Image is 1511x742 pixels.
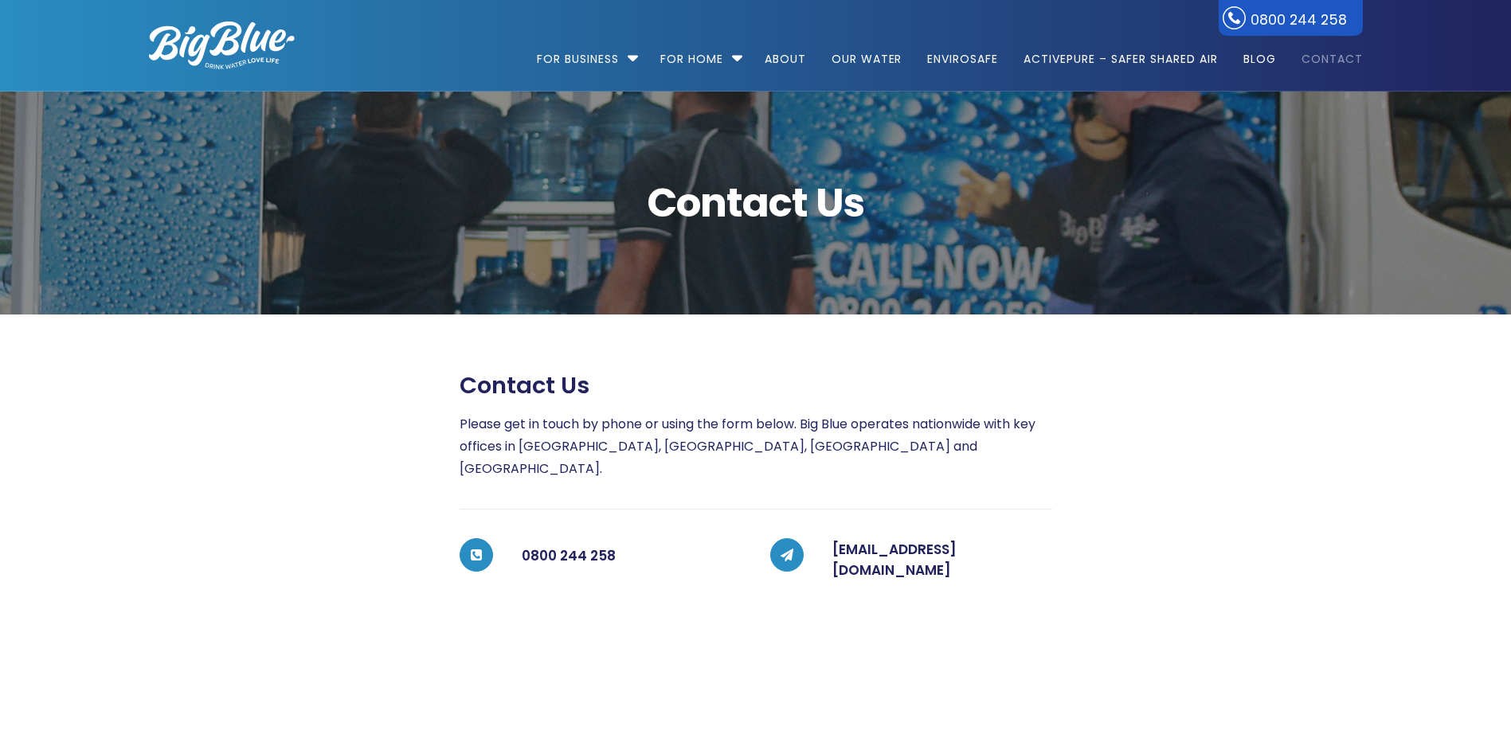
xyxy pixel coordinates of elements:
[149,21,295,69] img: logo
[832,540,957,580] a: [EMAIL_ADDRESS][DOMAIN_NAME]
[149,183,1363,223] span: Contact Us
[1406,637,1489,720] iframe: Chatbot
[460,413,1052,480] p: Please get in touch by phone or using the form below. Big Blue operates nationwide with key offic...
[522,540,742,572] h5: 0800 244 258
[460,372,589,400] span: Contact us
